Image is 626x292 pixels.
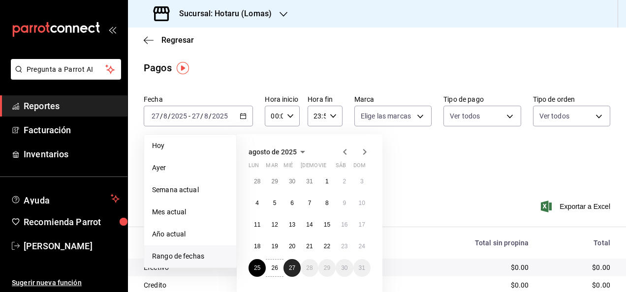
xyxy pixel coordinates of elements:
input: -- [204,112,209,120]
abbr: 14 de agosto de 2025 [306,221,313,228]
button: 8 de agosto de 2025 [318,194,336,212]
abbr: 3 de agosto de 2025 [360,178,364,185]
abbr: 31 de julio de 2025 [306,178,313,185]
span: Año actual [152,229,228,239]
button: 1 de agosto de 2025 [318,173,336,190]
abbr: 18 de agosto de 2025 [254,243,260,250]
div: $0.00 [395,263,529,272]
button: 7 de agosto de 2025 [301,194,318,212]
div: $0.00 [395,280,529,290]
span: / [209,112,212,120]
img: Tooltip marker [177,62,189,74]
abbr: 6 de agosto de 2025 [290,200,294,206]
div: $0.00 [544,280,610,290]
button: 10 de agosto de 2025 [353,194,371,212]
abbr: 4 de agosto de 2025 [255,200,259,206]
abbr: 27 de agosto de 2025 [289,264,295,271]
label: Tipo de pago [443,96,521,103]
div: Total sin propina [395,239,529,247]
button: open_drawer_menu [108,26,116,33]
span: Rango de fechas [152,251,228,262]
abbr: 25 de agosto de 2025 [254,264,260,271]
button: 15 de agosto de 2025 [318,216,336,234]
input: -- [191,112,200,120]
abbr: 24 de agosto de 2025 [359,243,365,250]
input: -- [163,112,168,120]
button: 12 de agosto de 2025 [266,216,283,234]
abbr: 29 de julio de 2025 [271,178,278,185]
input: ---- [171,112,188,120]
button: 29 de agosto de 2025 [318,259,336,277]
abbr: 29 de agosto de 2025 [324,264,330,271]
button: 21 de agosto de 2025 [301,237,318,255]
div: Total [544,239,610,247]
button: 6 de agosto de 2025 [283,194,301,212]
span: Recomienda Parrot [24,215,120,229]
button: 22 de agosto de 2025 [318,237,336,255]
abbr: 30 de julio de 2025 [289,178,295,185]
abbr: 10 de agosto de 2025 [359,200,365,206]
button: 17 de agosto de 2025 [353,216,371,234]
label: Tipo de orden [533,96,610,103]
button: 29 de julio de 2025 [266,173,283,190]
abbr: 17 de agosto de 2025 [359,221,365,228]
abbr: 16 de agosto de 2025 [341,221,347,228]
div: $0.00 [544,263,610,272]
abbr: sábado [336,162,346,173]
abbr: domingo [353,162,366,173]
button: 2 de agosto de 2025 [336,173,353,190]
button: Exportar a Excel [543,201,610,212]
abbr: 31 de agosto de 2025 [359,264,365,271]
span: Regresar [161,35,194,45]
span: Facturación [24,123,120,137]
span: agosto de 2025 [249,148,297,156]
abbr: martes [266,162,278,173]
abbr: miércoles [283,162,293,173]
span: Ayuda [24,193,107,204]
h3: Sucursal: Hotaru (Lomas) [171,8,272,20]
label: Hora inicio [265,96,300,103]
span: / [200,112,203,120]
abbr: 28 de julio de 2025 [254,178,260,185]
a: Pregunta a Parrot AI [7,71,121,82]
button: 18 de agosto de 2025 [249,237,266,255]
span: Ayer [152,163,228,173]
span: Sugerir nueva función [12,278,120,288]
button: 5 de agosto de 2025 [266,194,283,212]
button: 11 de agosto de 2025 [249,216,266,234]
button: 26 de agosto de 2025 [266,259,283,277]
button: 9 de agosto de 2025 [336,194,353,212]
abbr: 8 de agosto de 2025 [325,200,329,206]
button: 31 de agosto de 2025 [353,259,371,277]
button: 31 de julio de 2025 [301,173,318,190]
abbr: 5 de agosto de 2025 [273,200,277,206]
button: 13 de agosto de 2025 [283,216,301,234]
button: 30 de agosto de 2025 [336,259,353,277]
abbr: 26 de agosto de 2025 [271,264,278,271]
abbr: 7 de agosto de 2025 [308,200,312,206]
span: Mes actual [152,207,228,217]
abbr: 11 de agosto de 2025 [254,221,260,228]
div: Credito [144,280,292,290]
button: agosto de 2025 [249,146,309,158]
span: - [188,112,190,120]
button: Regresar [144,35,194,45]
button: 20 de agosto de 2025 [283,237,301,255]
abbr: 2 de agosto de 2025 [343,178,346,185]
span: Elige las marcas [361,111,411,121]
button: 27 de agosto de 2025 [283,259,301,277]
span: Hoy [152,141,228,151]
button: 4 de agosto de 2025 [249,194,266,212]
button: 25 de agosto de 2025 [249,259,266,277]
abbr: jueves [301,162,359,173]
button: 23 de agosto de 2025 [336,237,353,255]
span: Ver todos [539,111,569,121]
label: Fecha [144,96,253,103]
input: -- [151,112,160,120]
span: Reportes [24,99,120,113]
abbr: 9 de agosto de 2025 [343,200,346,206]
button: 3 de agosto de 2025 [353,173,371,190]
button: 30 de julio de 2025 [283,173,301,190]
abbr: 28 de agosto de 2025 [306,264,313,271]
